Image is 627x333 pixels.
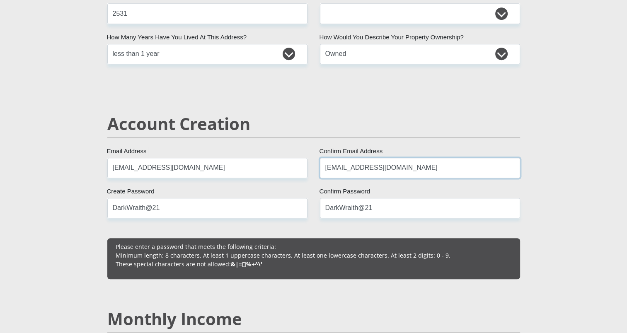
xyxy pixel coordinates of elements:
select: Please Select a Province [320,3,520,24]
select: Please select a value [320,44,520,64]
input: Postal Code [107,3,307,24]
b: &|=[]%+^\' [231,260,262,268]
input: Email Address [107,158,307,178]
input: Create Password [107,198,307,218]
p: Please enter a password that meets the following criteria: Minimum length: 8 characters. At least... [116,242,512,268]
input: Confirm Email Address [320,158,520,178]
h2: Monthly Income [107,309,520,329]
select: Please select a value [107,44,307,64]
input: Confirm Password [320,198,520,218]
h2: Account Creation [107,114,520,134]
